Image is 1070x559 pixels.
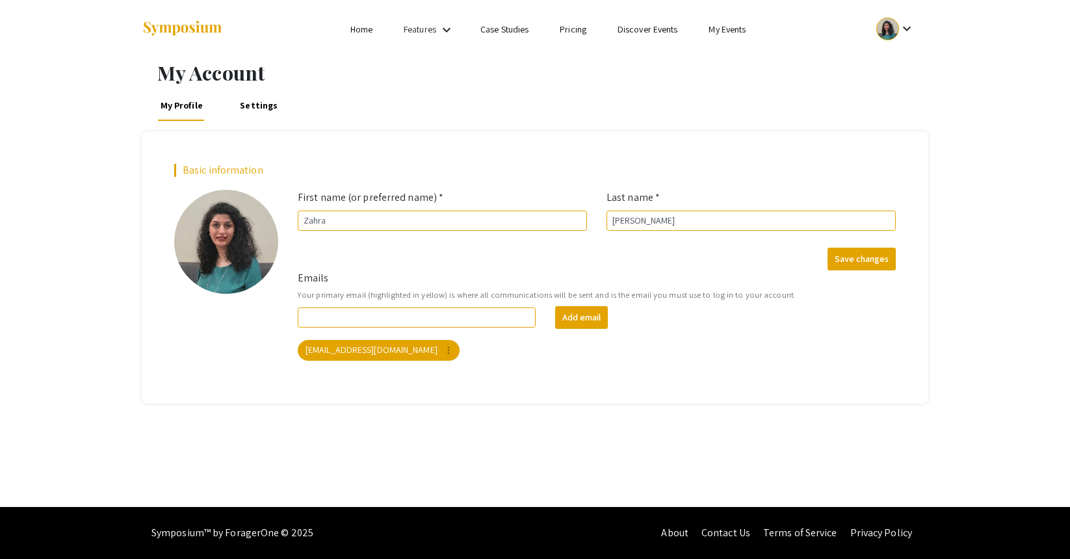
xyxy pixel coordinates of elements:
label: Emails [298,270,329,286]
label: Last name * [607,190,660,205]
a: Pricing [560,23,586,35]
a: Terms of Service [763,526,837,539]
mat-icon: Expand account dropdown [899,21,915,36]
mat-chip: [EMAIL_ADDRESS][DOMAIN_NAME] [298,340,460,361]
button: Save changes [828,248,896,270]
label: First name (or preferred name) * [298,190,443,205]
app-email-chip: Your primary email [295,337,462,363]
button: Add email [555,306,608,329]
button: Expand account dropdown [863,14,928,44]
a: My Events [709,23,746,35]
h1: My Account [157,61,928,84]
img: Symposium by ForagerOne [142,20,223,38]
small: Your primary email (highlighted in yellow) is where all communications will be sent and is the em... [298,289,896,301]
a: Privacy Policy [850,526,912,539]
div: Symposium™ by ForagerOne © 2025 [151,507,313,559]
a: Discover Events [618,23,678,35]
a: Home [350,23,372,35]
a: Settings [237,90,280,121]
mat-icon: Expand Features list [439,22,454,38]
mat-icon: more_vert [443,344,454,356]
a: Case Studies [480,23,528,35]
a: Contact Us [701,526,750,539]
mat-chip-list: Your emails [298,337,896,363]
h2: Basic information [174,164,896,176]
a: Features [404,23,436,35]
a: My Profile [158,90,205,121]
a: About [661,526,688,539]
iframe: Chat [10,500,55,549]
